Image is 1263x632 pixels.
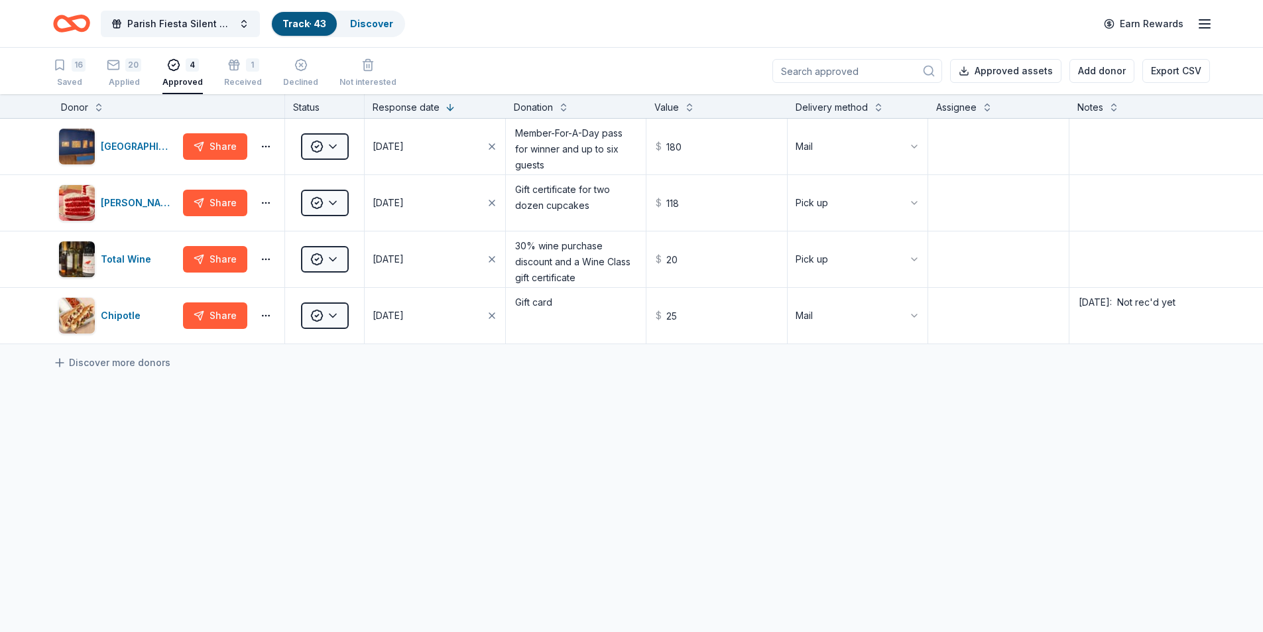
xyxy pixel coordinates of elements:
textarea: Gift certificate for two dozen cupcakes [507,176,645,229]
div: Applied [107,70,141,80]
button: Parish Fiesta Silent Auction [101,11,260,37]
div: Approved [162,77,203,88]
textarea: [DATE]: Not rec'd yet [1071,289,1209,342]
button: Export CSV [1142,59,1210,83]
a: Discover more donors [53,355,170,371]
div: Response date [373,99,440,115]
button: [DATE] [365,288,505,344]
button: 20Applied [107,53,141,94]
span: Parish Fiesta Silent Auction [127,16,233,32]
div: [DATE] [373,308,404,324]
textarea: Member-For-A-Day pass for winner and up to six guests [507,120,645,173]
button: [DATE] [365,119,505,174]
button: Track· 43Discover [271,11,405,37]
div: [GEOGRAPHIC_DATA] [101,139,178,155]
div: Value [654,99,679,115]
div: Assignee [936,99,977,115]
div: Status [285,94,365,118]
div: Not interested [339,77,396,88]
a: Home [53,8,90,39]
div: 16 [72,58,86,72]
div: [DATE] [373,139,404,155]
div: 4 [186,58,199,72]
button: Share [183,133,247,160]
div: Chipotle [101,308,146,324]
div: Donation [514,99,553,115]
textarea: Gift card [507,289,645,342]
div: Notes [1077,99,1103,115]
div: Donor [61,99,88,115]
img: Image for Susie Cakes [59,185,95,221]
img: Image for Total Wine [59,241,95,277]
img: Image for Skirball Cultural Center [59,129,95,164]
button: 1Received [224,53,262,94]
textarea: 30% wine purchase discount and a Wine Class gift certificate [507,233,645,286]
button: Image for ChipotleChipotle [58,297,178,334]
img: Image for Chipotle [59,298,95,334]
div: Received [224,77,262,88]
button: 16Saved [53,53,86,94]
div: Delivery method [796,99,868,115]
button: 4Approved [162,53,203,94]
button: [DATE] [365,175,505,231]
button: Approved assets [950,59,1061,83]
div: 1 [246,58,259,72]
div: Total Wine [101,251,156,267]
div: 20 [125,51,141,64]
button: Add donor [1069,59,1134,83]
button: Declined [283,53,318,94]
input: Search approved [772,59,942,83]
button: Share [183,246,247,273]
button: Not interested [339,53,396,94]
div: [DATE] [373,195,404,211]
div: [PERSON_NAME] [101,195,178,211]
div: Declined [283,77,318,88]
div: Saved [53,77,86,88]
a: Track· 43 [282,18,326,29]
div: [DATE] [373,251,404,267]
a: Discover [350,18,393,29]
button: Image for Total WineTotal Wine [58,241,178,278]
button: Image for Skirball Cultural Center[GEOGRAPHIC_DATA] [58,128,178,165]
button: [DATE] [365,231,505,287]
button: Share [183,302,247,329]
button: Image for Susie Cakes[PERSON_NAME] [58,184,178,221]
button: Share [183,190,247,216]
a: Earn Rewards [1096,12,1191,36]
